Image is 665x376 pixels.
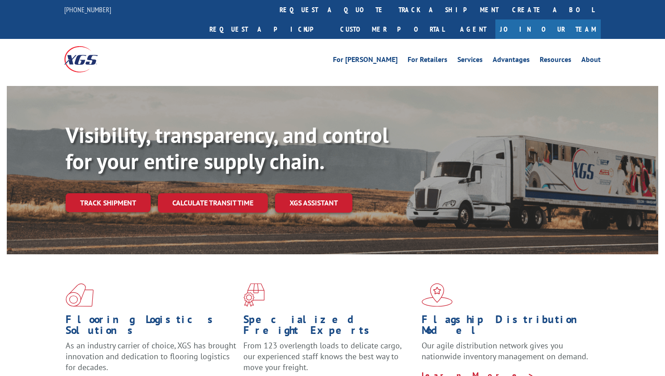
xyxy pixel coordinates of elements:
[158,193,268,213] a: Calculate transit time
[495,19,601,39] a: Join Our Team
[66,121,389,175] b: Visibility, transparency, and control for your entire supply chain.
[422,314,593,340] h1: Flagship Distribution Model
[275,193,352,213] a: XGS ASSISTANT
[408,56,447,66] a: For Retailers
[333,19,451,39] a: Customer Portal
[203,19,333,39] a: Request a pickup
[66,283,94,307] img: xgs-icon-total-supply-chain-intelligence-red
[422,340,588,362] span: Our agile distribution network gives you nationwide inventory management on demand.
[457,56,483,66] a: Services
[243,314,414,340] h1: Specialized Freight Experts
[422,283,453,307] img: xgs-icon-flagship-distribution-model-red
[64,5,111,14] a: [PHONE_NUMBER]
[66,340,236,372] span: As an industry carrier of choice, XGS has brought innovation and dedication to flooring logistics...
[540,56,571,66] a: Resources
[493,56,530,66] a: Advantages
[451,19,495,39] a: Agent
[66,314,237,340] h1: Flooring Logistics Solutions
[243,283,265,307] img: xgs-icon-focused-on-flooring-red
[66,193,151,212] a: Track shipment
[333,56,398,66] a: For [PERSON_NAME]
[581,56,601,66] a: About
